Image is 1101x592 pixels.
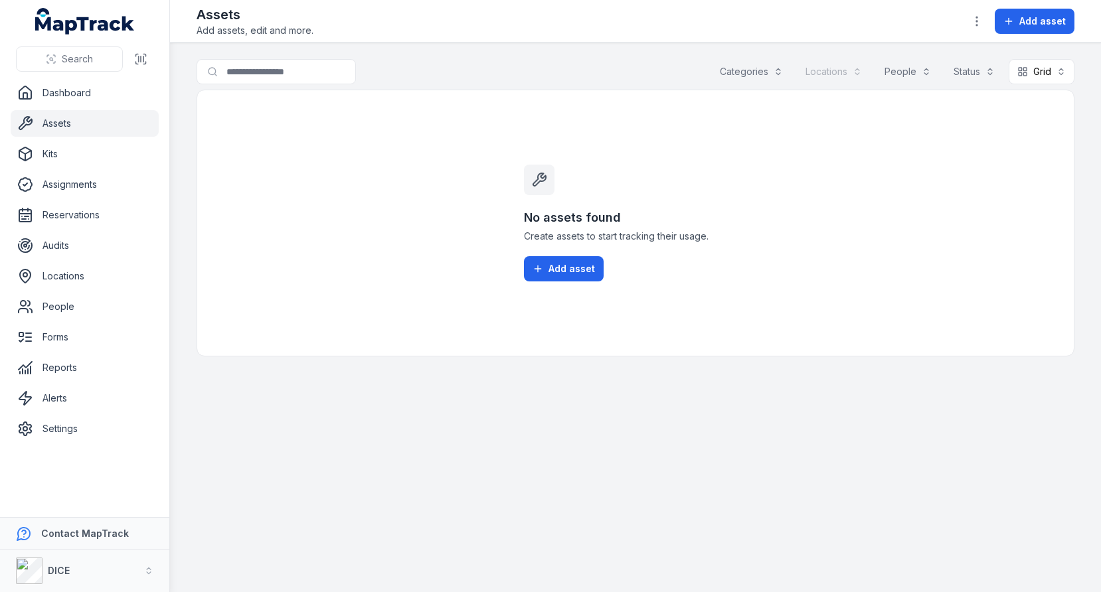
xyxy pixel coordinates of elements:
strong: DICE [48,565,70,576]
a: Reservations [11,202,159,228]
span: Create assets to start tracking their usage. [524,230,747,243]
span: Add asset [1019,15,1066,28]
a: Reports [11,354,159,381]
button: People [876,59,940,84]
span: Add asset [549,262,595,275]
a: Alerts [11,385,159,411]
button: Search [16,46,123,72]
a: Dashboard [11,80,159,106]
a: People [11,293,159,320]
button: Add asset [524,256,604,281]
span: Add assets, edit and more. [197,24,313,37]
span: Search [62,52,93,66]
a: Forms [11,324,159,350]
a: Assets [11,110,159,137]
a: MapTrack [35,8,135,35]
button: Categories [711,59,792,84]
h3: No assets found [524,208,747,227]
a: Locations [11,263,159,289]
button: Add asset [995,9,1074,34]
button: Grid [1009,59,1074,84]
h2: Assets [197,5,313,24]
a: Kits [11,141,159,167]
a: Settings [11,415,159,442]
a: Audits [11,232,159,259]
strong: Contact MapTrack [41,528,129,539]
button: Status [945,59,1003,84]
a: Assignments [11,171,159,198]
